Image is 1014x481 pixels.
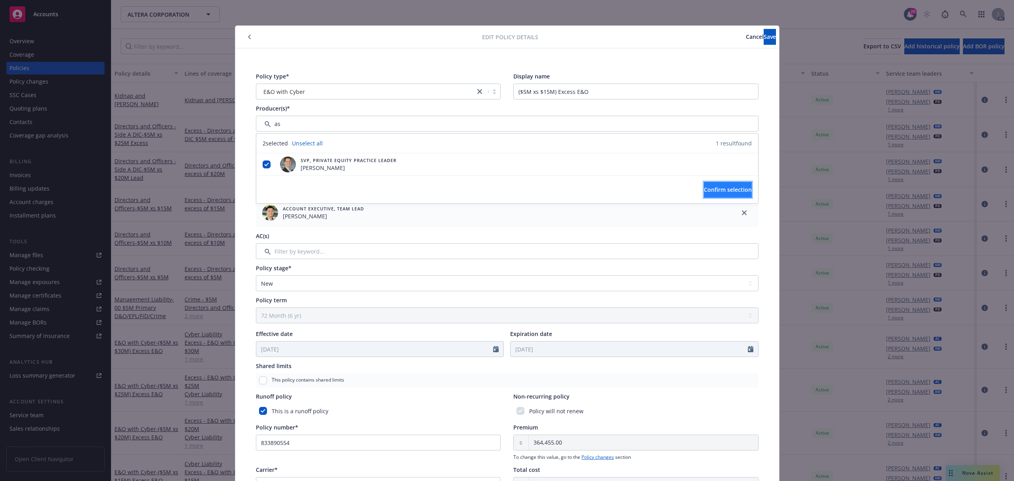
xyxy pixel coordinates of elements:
div: This is a runoff policy [256,404,501,418]
button: Save [764,29,776,45]
span: AC(s) [256,232,269,240]
span: Policy term [256,296,287,304]
span: Display name [513,73,550,80]
input: MM/DD/YYYY [511,342,748,357]
span: E&O with Cyber [260,88,471,96]
a: close [475,87,484,96]
span: Total cost [513,466,540,473]
span: Account Executive, Team Lead [283,205,364,212]
span: 2 selected [263,139,288,147]
span: Shared limits [256,362,292,370]
span: Policy stage* [256,264,292,272]
span: Producer(s)* [256,105,290,112]
div: This policy contains shared limits [256,373,759,387]
span: Confirm selection [704,186,752,193]
span: [PERSON_NAME] [301,164,396,172]
a: Policy changes [581,454,614,460]
a: Unselect all [292,139,323,147]
span: E&O with Cyber [263,88,305,96]
button: Confirm selection [704,182,752,198]
span: Expiration date [510,330,552,338]
img: employee photo [280,157,296,172]
img: employee photo [262,205,278,221]
span: Edit policy details [482,33,538,41]
span: 1 result found [716,139,752,147]
span: [PERSON_NAME] [283,212,364,220]
input: Filter by keyword... [256,243,759,259]
span: Policy number* [256,424,298,431]
span: Premium [513,424,538,431]
svg: Calendar [493,346,499,352]
span: Cancel [746,33,764,40]
button: Cancel [746,29,764,45]
span: Effective date [256,330,293,338]
svg: Calendar [748,346,753,352]
span: Save [764,33,776,40]
span: Policy type* [256,73,289,80]
input: 0.00 [529,435,758,450]
span: Runoff policy [256,393,292,400]
input: MM/DD/YYYY [256,342,494,357]
div: Policy will not renew [513,404,759,418]
input: Filter by keyword... [256,116,759,132]
span: SVP, Private Equity Practice Leader [301,157,396,164]
span: Non-recurring policy [513,393,570,400]
span: To change this value, go to the section [513,454,759,461]
a: close [740,208,749,218]
span: Carrier* [256,466,278,473]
